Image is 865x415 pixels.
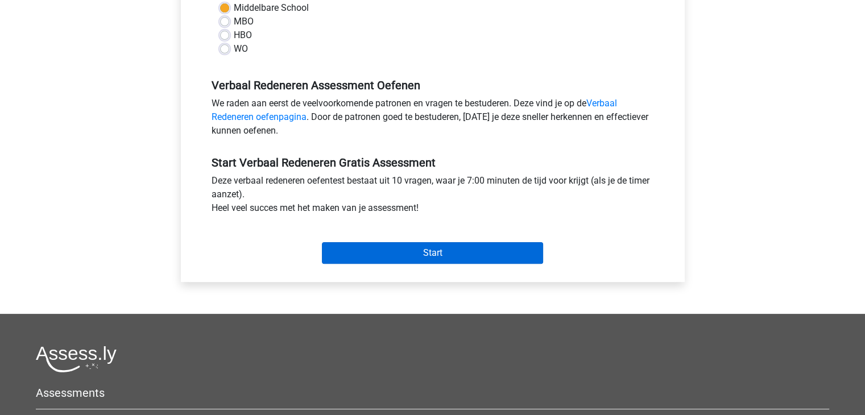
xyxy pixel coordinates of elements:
[234,42,248,56] label: WO
[234,1,309,15] label: Middelbare School
[234,28,252,42] label: HBO
[322,242,543,264] input: Start
[234,15,254,28] label: MBO
[212,156,654,169] h5: Start Verbaal Redeneren Gratis Assessment
[36,386,829,400] h5: Assessments
[203,174,663,219] div: Deze verbaal redeneren oefentest bestaat uit 10 vragen, waar je 7:00 minuten de tijd voor krijgt ...
[203,97,663,142] div: We raden aan eerst de veelvoorkomende patronen en vragen te bestuderen. Deze vind je op de . Door...
[212,78,654,92] h5: Verbaal Redeneren Assessment Oefenen
[36,346,117,372] img: Assessly logo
